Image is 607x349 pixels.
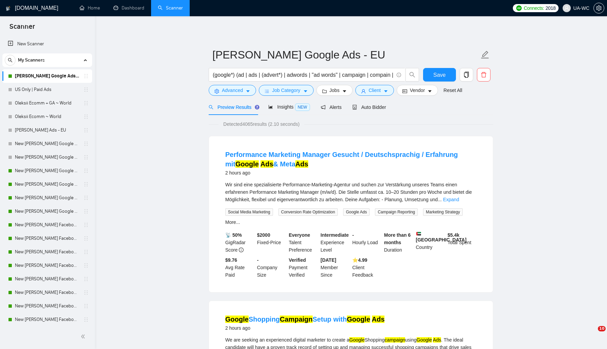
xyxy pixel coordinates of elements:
mark: Google [225,316,249,323]
div: Hourly Load [351,231,383,254]
span: Scanner [4,22,40,36]
span: Advanced [222,87,243,94]
span: search [209,105,213,110]
mark: campaign [385,337,405,343]
mark: Ads [433,337,441,343]
span: setting [594,5,604,11]
li: New Scanner [2,37,92,51]
b: $9.76 [225,257,237,263]
mark: Google [349,337,364,343]
span: holder [83,114,89,119]
div: Payment Verified [288,256,319,279]
img: logo [6,3,11,14]
b: [GEOGRAPHIC_DATA] [416,231,467,242]
mark: Ads [295,160,308,168]
span: ... [438,197,442,202]
mark: Google [347,316,370,323]
span: holder [83,263,89,268]
a: More... [225,219,240,225]
a: New [PERSON_NAME] Google Ads - EU+CH ex Nordic [15,137,79,150]
span: info-circle [239,248,244,252]
span: caret-down [383,89,388,94]
div: Client Feedback [351,256,383,279]
button: settingAdvancedcaret-down [209,85,256,96]
span: holder [83,236,89,241]
button: barsJob Categorycaret-down [259,85,313,96]
span: Detected 4065 results (2.10 seconds) [218,120,304,128]
b: - [257,257,259,263]
span: delete [477,72,490,78]
span: caret-down [303,89,308,94]
a: New [PERSON_NAME] Facebook Ads - [GEOGRAPHIC_DATA]/JP/CN/[GEOGRAPHIC_DATA]/SG/HK/QA/[GEOGRAPHIC_D... [15,313,79,326]
span: holder [83,276,89,282]
mark: Ads [372,316,385,323]
span: caret-down [427,89,432,94]
span: holder [83,141,89,146]
span: bars [265,89,269,94]
img: 🇦🇪 [416,231,421,236]
input: Scanner name... [212,46,479,63]
span: area-chart [268,104,273,109]
span: Marketing Strategy [423,208,463,216]
span: holder [83,182,89,187]
div: Avg Rate Paid [224,256,256,279]
a: homeHome [80,5,100,11]
span: caret-down [246,89,250,94]
span: 10 [598,326,606,331]
button: search [405,68,419,82]
a: New [PERSON_NAME] Facebook Ads - EU+CH ex Nordic [15,259,79,272]
span: notification [321,105,326,110]
span: holder [83,209,89,214]
span: holder [83,100,89,106]
a: GoogleShoppingCampaignSetup withGoogle Ads [225,316,384,323]
a: New [PERSON_NAME] Facebook Ads - [GEOGRAPHIC_DATA]/IR/[GEOGRAPHIC_DATA] [15,286,79,299]
span: setting [214,89,219,94]
a: New [PERSON_NAME] Facebook Ads - Nordic [15,272,79,286]
span: Alerts [321,104,342,110]
mark: Ads [260,160,273,168]
a: Performance Marketing Manager Gesucht / Deutschsprachig / Erfahrung mitGoogle Ads& MetaAds [225,151,458,168]
span: Google Ads [343,208,370,216]
span: holder [83,317,89,322]
span: user [361,89,366,94]
span: holder [83,303,89,309]
button: delete [477,68,490,82]
span: NEW [295,103,310,111]
b: - [352,232,354,238]
div: 2 hours ago [225,169,477,177]
span: Social Media Marketing [225,208,273,216]
a: Oleksii Ecomm ~ World [15,110,79,123]
span: Save [433,71,445,79]
span: holder [83,290,89,295]
a: New Scanner [8,37,87,51]
span: Job Category [272,87,300,94]
span: folder [322,89,327,94]
span: Preview Results [209,104,257,110]
mark: Google [235,160,259,168]
b: 📡 50% [225,232,242,238]
span: user [564,6,569,10]
a: New [PERSON_NAME] Facebook Ads - /AU/[GEOGRAPHIC_DATA]/ [15,299,79,313]
a: New [PERSON_NAME] Google Ads - Nordic [15,164,79,178]
b: $ 5.4k [447,232,459,238]
span: holder [83,73,89,79]
span: copy [460,72,473,78]
button: copy [460,68,473,82]
span: holder [83,127,89,133]
span: robot [352,105,357,110]
span: idcard [402,89,407,94]
a: New [PERSON_NAME] Google Ads Other - [GEOGRAPHIC_DATA]|[GEOGRAPHIC_DATA] [15,150,79,164]
a: New [PERSON_NAME] Google Ads - [GEOGRAPHIC_DATA]/JP/CN/IL/SG/HK/QA/[GEOGRAPHIC_DATA] [15,191,79,205]
span: Client [369,87,381,94]
div: GigRadar Score [224,231,256,254]
div: Talent Preference [288,231,319,254]
b: [DATE] [320,257,336,263]
span: 2018 [546,4,556,12]
iframe: To enrich screen reader interactions, please activate Accessibility in Grammarly extension settings [584,326,600,342]
span: holder [83,195,89,201]
a: New [PERSON_NAME] Google Ads - AU/[GEOGRAPHIC_DATA]/IR/[GEOGRAPHIC_DATA]/[GEOGRAPHIC_DATA] [15,178,79,191]
span: holder [83,168,89,173]
span: Campaign Reporting [375,208,418,216]
div: Member Since [319,256,351,279]
mark: Google [417,337,432,343]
